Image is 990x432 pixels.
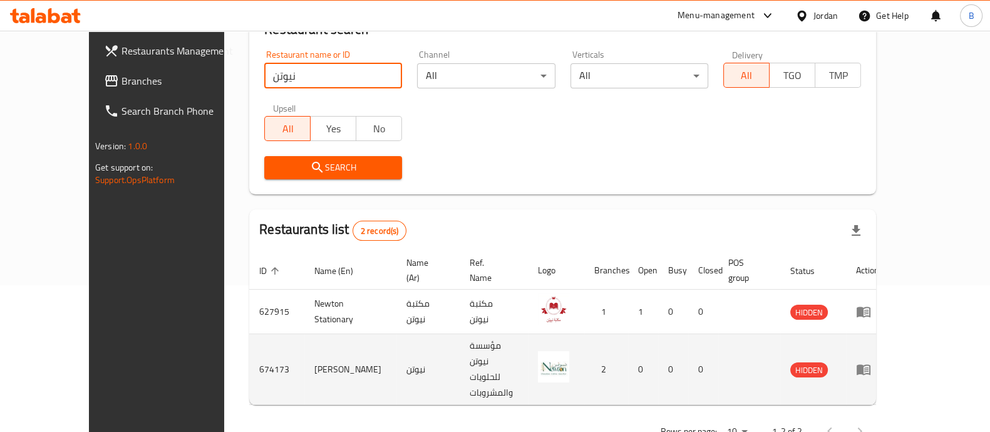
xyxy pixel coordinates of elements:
[584,334,628,405] td: 2
[729,66,765,85] span: All
[658,334,688,405] td: 0
[95,159,153,176] span: Get support on:
[470,255,513,285] span: Ref. Name
[310,116,356,141] button: Yes
[775,66,810,85] span: TGO
[460,334,528,405] td: مؤسسة نيوتن للحلويات والمشروبات
[314,263,369,278] span: Name (En)
[723,63,770,88] button: All
[732,50,763,59] label: Delivery
[264,156,402,179] button: Search
[353,221,407,241] div: Total records count
[728,255,765,285] span: POS group
[316,120,351,138] span: Yes
[688,290,718,334] td: 0
[769,63,815,88] button: TGO
[584,290,628,334] td: 1
[121,73,244,88] span: Branches
[273,103,296,112] label: Upsell
[406,255,445,285] span: Name (Ar)
[304,290,396,334] td: Newton Stationary
[678,8,755,23] div: Menu-management
[396,334,460,405] td: نيوتن
[688,334,718,405] td: 0
[264,20,861,39] h2: Restaurant search
[396,290,460,334] td: مكتبة نيوتن
[95,138,126,154] span: Version:
[264,116,311,141] button: All
[121,103,244,119] span: Search Branch Phone
[417,63,555,88] div: All
[128,138,147,154] span: 1.0.0
[790,363,828,377] span: HIDDEN
[304,334,396,405] td: [PERSON_NAME]
[790,263,831,278] span: Status
[249,290,304,334] td: 627915
[628,251,658,290] th: Open
[658,290,688,334] td: 0
[353,225,406,237] span: 2 record(s)
[528,251,584,290] th: Logo
[790,305,828,320] span: HIDDEN
[570,63,708,88] div: All
[94,36,254,66] a: Restaurants Management
[820,66,856,85] span: TMP
[584,251,628,290] th: Branches
[270,120,306,138] span: All
[121,43,244,58] span: Restaurants Management
[95,172,175,188] a: Support.OpsPlatform
[259,263,283,278] span: ID
[264,63,402,88] input: Search for restaurant name or ID..
[361,120,397,138] span: No
[658,251,688,290] th: Busy
[813,9,838,23] div: Jordan
[94,66,254,96] a: Branches
[856,362,879,377] div: Menu
[790,362,828,377] div: HIDDEN
[356,116,402,141] button: No
[249,251,889,405] table: enhanced table
[856,304,879,319] div: Menu
[538,293,569,325] img: Newton Stationary
[846,251,889,290] th: Action
[688,251,718,290] th: Closed
[628,290,658,334] td: 1
[94,96,254,126] a: Search Branch Phone
[249,334,304,405] td: 674173
[259,220,406,241] h2: Restaurants list
[968,9,974,23] span: B
[628,334,658,405] td: 0
[815,63,861,88] button: TMP
[538,351,569,382] img: Newton
[274,160,392,176] span: Search
[841,216,871,246] div: Export file
[460,290,528,334] td: مكتبة نيوتن
[790,305,828,320] div: HIDDEN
